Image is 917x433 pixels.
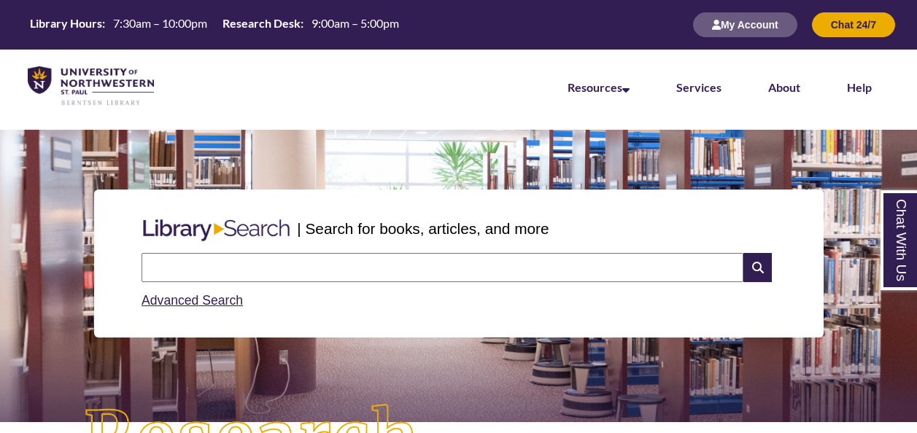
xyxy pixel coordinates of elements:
button: Chat 24/7 [812,12,895,37]
th: Library Hours: [24,15,107,31]
a: Hours Today [24,15,405,35]
a: My Account [693,18,797,31]
table: Hours Today [24,15,405,34]
i: Search [743,253,771,282]
button: My Account [693,12,797,37]
a: Advanced Search [142,293,243,308]
a: Help [847,80,872,94]
span: 9:00am – 5:00pm [312,16,399,30]
a: Services [676,80,721,94]
a: About [768,80,800,94]
a: Chat 24/7 [812,18,895,31]
a: Resources [568,80,630,94]
img: UNWSP Library Logo [28,66,154,106]
span: 7:30am – 10:00pm [113,16,207,30]
th: Research Desk: [217,15,306,31]
img: Libary Search [136,214,297,247]
p: | Search for books, articles, and more [297,217,549,240]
